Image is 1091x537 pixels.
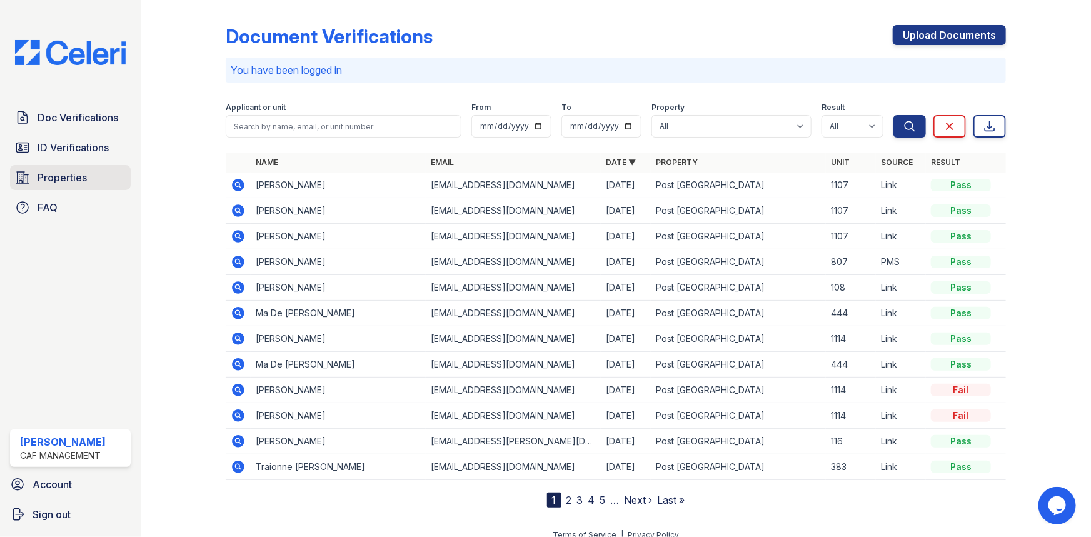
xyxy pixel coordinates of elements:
[5,472,136,497] a: Account
[651,403,826,429] td: Post [GEOGRAPHIC_DATA]
[33,507,71,522] span: Sign out
[651,275,826,301] td: Post [GEOGRAPHIC_DATA]
[601,403,651,429] td: [DATE]
[931,384,991,396] div: Fail
[426,429,601,454] td: [EMAIL_ADDRESS][PERSON_NAME][DOMAIN_NAME]
[426,454,601,480] td: [EMAIL_ADDRESS][DOMAIN_NAME]
[426,275,601,301] td: [EMAIL_ADDRESS][DOMAIN_NAME]
[601,224,651,249] td: [DATE]
[426,198,601,224] td: [EMAIL_ADDRESS][DOMAIN_NAME]
[38,200,58,215] span: FAQ
[826,454,876,480] td: 383
[561,103,571,113] label: To
[651,454,826,480] td: Post [GEOGRAPHIC_DATA]
[251,198,426,224] td: [PERSON_NAME]
[251,454,426,480] td: Traionne [PERSON_NAME]
[251,275,426,301] td: [PERSON_NAME]
[251,429,426,454] td: [PERSON_NAME]
[601,249,651,275] td: [DATE]
[625,494,653,506] a: Next ›
[1038,487,1078,524] iframe: chat widget
[876,173,926,198] td: Link
[601,429,651,454] td: [DATE]
[931,179,991,191] div: Pass
[651,198,826,224] td: Post [GEOGRAPHIC_DATA]
[601,301,651,326] td: [DATE]
[601,454,651,480] td: [DATE]
[876,454,926,480] td: Link
[547,493,561,508] div: 1
[826,224,876,249] td: 1107
[426,403,601,429] td: [EMAIL_ADDRESS][DOMAIN_NAME]
[600,494,606,506] a: 5
[601,173,651,198] td: [DATE]
[931,333,991,345] div: Pass
[431,158,454,167] a: Email
[426,301,601,326] td: [EMAIL_ADDRESS][DOMAIN_NAME]
[876,403,926,429] td: Link
[651,352,826,378] td: Post [GEOGRAPHIC_DATA]
[651,378,826,403] td: Post [GEOGRAPHIC_DATA]
[426,326,601,352] td: [EMAIL_ADDRESS][DOMAIN_NAME]
[931,435,991,448] div: Pass
[471,103,491,113] label: From
[931,204,991,217] div: Pass
[577,494,583,506] a: 3
[651,429,826,454] td: Post [GEOGRAPHIC_DATA]
[831,158,850,167] a: Unit
[931,281,991,294] div: Pass
[10,105,131,130] a: Doc Verifications
[251,301,426,326] td: Ma De [PERSON_NAME]
[876,275,926,301] td: Link
[826,429,876,454] td: 116
[876,429,926,454] td: Link
[611,493,620,508] span: …
[38,140,109,155] span: ID Verifications
[251,403,426,429] td: [PERSON_NAME]
[426,378,601,403] td: [EMAIL_ADDRESS][DOMAIN_NAME]
[826,198,876,224] td: 1107
[658,494,685,506] a: Last »
[826,378,876,403] td: 1114
[876,326,926,352] td: Link
[5,502,136,527] a: Sign out
[606,158,636,167] a: Date ▼
[651,173,826,198] td: Post [GEOGRAPHIC_DATA]
[426,352,601,378] td: [EMAIL_ADDRESS][DOMAIN_NAME]
[226,25,433,48] div: Document Verifications
[931,409,991,422] div: Fail
[876,224,926,249] td: Link
[876,352,926,378] td: Link
[651,224,826,249] td: Post [GEOGRAPHIC_DATA]
[20,434,106,449] div: [PERSON_NAME]
[601,198,651,224] td: [DATE]
[251,224,426,249] td: [PERSON_NAME]
[651,301,826,326] td: Post [GEOGRAPHIC_DATA]
[876,198,926,224] td: Link
[651,103,685,113] label: Property
[566,494,572,506] a: 2
[822,103,845,113] label: Result
[588,494,595,506] a: 4
[251,249,426,275] td: [PERSON_NAME]
[251,352,426,378] td: Ma De [PERSON_NAME]
[826,403,876,429] td: 1114
[10,165,131,190] a: Properties
[876,378,926,403] td: Link
[931,230,991,243] div: Pass
[426,224,601,249] td: [EMAIL_ADDRESS][DOMAIN_NAME]
[10,135,131,160] a: ID Verifications
[931,158,960,167] a: Result
[826,352,876,378] td: 444
[826,249,876,275] td: 807
[826,326,876,352] td: 1114
[226,115,461,138] input: Search by name, email, or unit number
[931,307,991,319] div: Pass
[426,249,601,275] td: [EMAIL_ADDRESS][DOMAIN_NAME]
[38,110,118,125] span: Doc Verifications
[38,170,87,185] span: Properties
[601,352,651,378] td: [DATE]
[256,158,278,167] a: Name
[656,158,698,167] a: Property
